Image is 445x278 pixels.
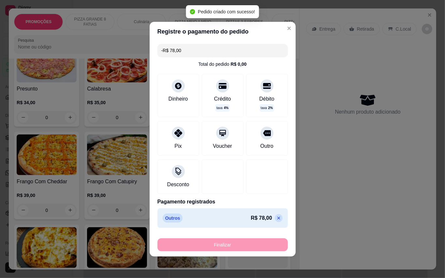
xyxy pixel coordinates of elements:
div: Outro [260,142,273,150]
span: check-circle [190,9,195,14]
header: Registre o pagamento do pedido [150,22,296,41]
div: R$ 0,00 [230,61,246,67]
div: Total do pedido [198,61,246,67]
span: 4 % [224,105,229,110]
div: Desconto [167,181,189,188]
span: Pedido criado com sucesso! [198,9,255,14]
div: Débito [259,95,274,103]
div: Dinheiro [169,95,188,103]
p: Outros [163,214,183,223]
input: Ex.: hambúrguer de cordeiro [161,44,284,57]
div: Crédito [214,95,231,103]
div: Pix [174,142,182,150]
p: Pagamento registrados [157,198,288,206]
button: Close [284,23,294,34]
p: taxa [216,105,229,110]
p: taxa [261,105,273,110]
div: Voucher [213,142,232,150]
span: 2 % [268,105,273,110]
p: R$ 78,00 [251,214,272,222]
